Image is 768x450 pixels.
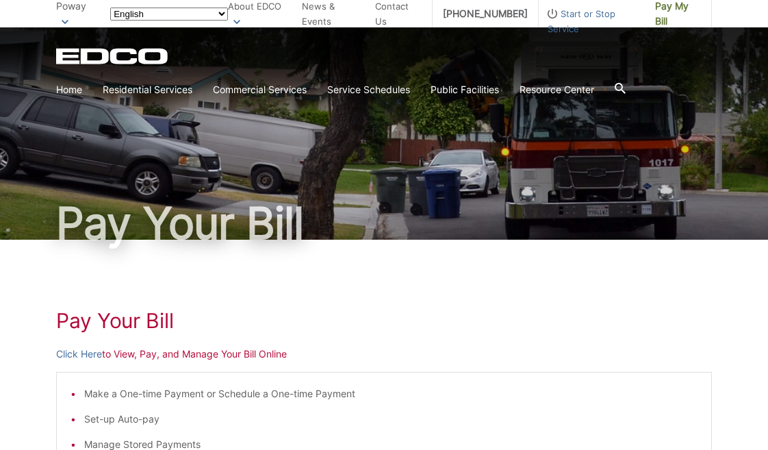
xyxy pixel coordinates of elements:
li: Set-up Auto-pay [84,412,697,427]
h1: Pay Your Bill [56,308,712,333]
a: Service Schedules [327,82,410,97]
a: Residential Services [103,82,192,97]
li: Make a One-time Payment or Schedule a One-time Payment [84,386,697,401]
select: Select a language [110,8,228,21]
a: EDCD logo. Return to the homepage. [56,48,170,64]
p: to View, Pay, and Manage Your Bill Online [56,347,712,362]
a: Commercial Services [213,82,307,97]
a: Home [56,82,82,97]
a: Public Facilities [431,82,499,97]
h1: Pay Your Bill [56,201,712,245]
a: Click Here [56,347,102,362]
a: Resource Center [520,82,594,97]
